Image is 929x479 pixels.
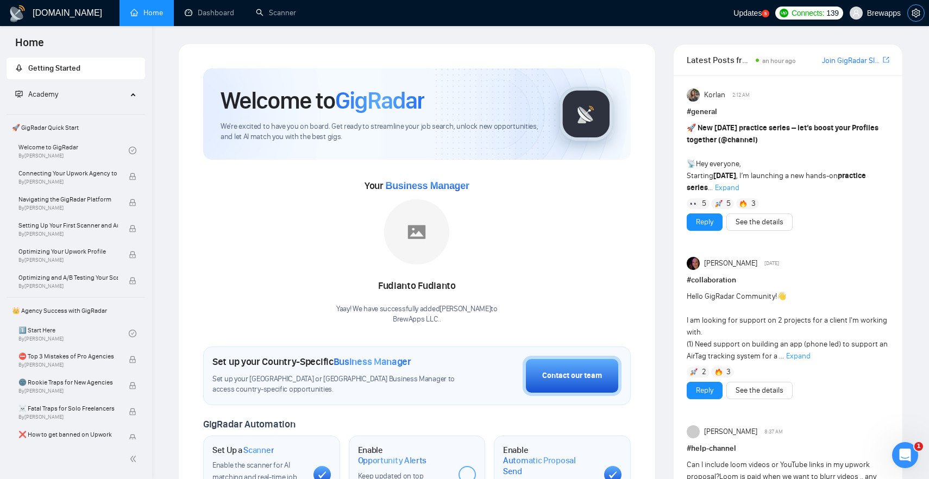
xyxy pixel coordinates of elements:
[687,53,752,67] span: Latest Posts from the GigRadar Community
[696,385,713,396] a: Reply
[733,9,762,17] span: Updates
[852,9,860,17] span: user
[18,205,118,211] span: By [PERSON_NAME]
[704,426,757,438] span: [PERSON_NAME]
[18,377,118,388] span: 🌚 Rookie Traps for New Agencies
[18,231,118,237] span: By [PERSON_NAME]
[687,443,889,455] h1: # help-channel
[762,57,796,65] span: an hour ago
[385,180,469,191] span: Business Manager
[18,168,118,179] span: Connecting Your Upwork Agency to GigRadar
[764,11,767,16] text: 5
[334,356,411,368] span: Business Manager
[336,314,498,325] p: BrewApps LLC. .
[907,9,925,17] a: setting
[687,89,700,102] img: Korlan
[18,351,118,362] span: ⛔ Top 3 Mistakes of Pro Agencies
[907,4,925,22] button: setting
[130,8,163,17] a: homeHome
[221,122,542,142] span: We're excited to have you on board. Get ready to streamline your job search, unlock new opportuni...
[212,445,274,456] h1: Set Up a
[336,277,498,295] div: Fudianto Fudianto
[212,356,411,368] h1: Set up your Country-Specific
[883,55,889,65] a: export
[726,198,731,209] span: 5
[18,257,118,263] span: By [PERSON_NAME]
[726,367,731,377] span: 3
[129,382,136,389] span: lock
[704,257,757,269] span: [PERSON_NAME]
[221,86,424,115] h1: Welcome to
[713,171,736,180] strong: [DATE]
[129,453,140,464] span: double-left
[687,274,889,286] h1: # collaboration
[18,283,118,289] span: By [PERSON_NAME]
[129,199,136,206] span: lock
[203,418,295,430] span: GigRadar Automation
[690,368,698,376] img: 🚀
[18,414,118,420] span: By [PERSON_NAME]
[129,434,136,442] span: lock
[384,199,449,264] img: placeholder.png
[358,445,450,466] h1: Enable
[726,213,793,231] button: See the details
[762,10,769,17] a: 5
[7,35,53,58] span: Home
[8,300,144,322] span: 👑 Agency Success with GigRadar
[687,292,888,361] span: Hello GigRadar Community! I am looking for support on 2 projects for a client I'm working with. (...
[523,356,622,396] button: Contact our team
[185,8,234,17] a: dashboardDashboard
[715,368,723,376] img: 🔥
[687,382,723,399] button: Reply
[687,257,700,270] img: Julie McCarter
[736,216,783,228] a: See the details
[129,225,136,232] span: lock
[7,58,145,79] li: Getting Started
[704,89,725,101] span: Korlan
[335,86,424,115] span: GigRadar
[358,455,427,466] span: Opportunity Alerts
[129,408,136,415] span: lock
[28,64,80,73] span: Getting Started
[822,55,881,67] a: Join GigRadar Slack Community
[687,123,878,192] span: Hey everyone, Starting , I’m launching a new hands-on ...
[336,304,498,325] div: Yaay! We have successfully added [PERSON_NAME] to
[736,385,783,396] a: See the details
[732,90,750,100] span: 2:12 AM
[696,216,713,228] a: Reply
[243,445,274,456] span: Scanner
[18,362,118,368] span: By [PERSON_NAME]
[18,246,118,257] span: Optimizing Your Upwork Profile
[18,179,118,185] span: By [PERSON_NAME]
[780,9,788,17] img: upwork-logo.png
[8,117,144,138] span: 🚀 GigRadar Quick Start
[503,455,595,476] span: Automatic Proposal Send
[15,90,58,99] span: Academy
[726,382,793,399] button: See the details
[129,147,136,154] span: check-circle
[256,8,296,17] a: searchScanner
[914,442,923,451] span: 1
[687,213,723,231] button: Reply
[365,180,469,192] span: Your
[751,198,756,209] span: 3
[129,173,136,180] span: lock
[129,330,136,337] span: check-circle
[129,356,136,363] span: lock
[777,292,786,301] span: 👋
[721,135,755,144] span: @channel
[702,367,706,377] span: 2
[212,374,458,395] span: Set up your [GEOGRAPHIC_DATA] or [GEOGRAPHIC_DATA] Business Manager to access country-specific op...
[503,445,595,477] h1: Enable
[826,7,838,19] span: 139
[18,388,118,394] span: By [PERSON_NAME]
[559,87,613,141] img: gigradar-logo.png
[739,200,747,207] img: 🔥
[18,272,118,283] span: Optimizing and A/B Testing Your Scanner for Better Results
[18,403,118,414] span: ☠️ Fatal Traps for Solo Freelancers
[764,427,783,437] span: 8:37 AM
[18,220,118,231] span: Setting Up Your First Scanner and Auto-Bidder
[18,322,129,345] a: 1️⃣ Start HereBy[PERSON_NAME]
[786,351,811,361] span: Expand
